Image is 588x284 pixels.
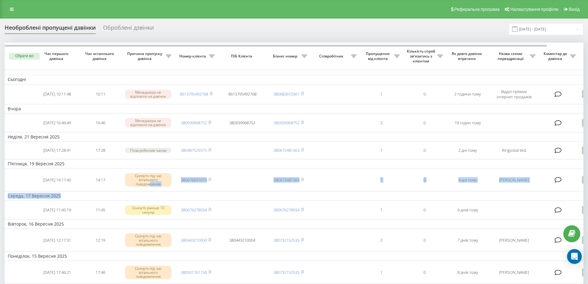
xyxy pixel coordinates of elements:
td: 2 [360,115,403,131]
span: Реферальна програма [454,7,500,12]
span: Час першого дзвінка [40,51,74,61]
span: Причина пропуску дзвінка [125,51,166,61]
div: Скинуто під час вітального повідомлення [125,173,171,187]
div: Необроблені пропущені дзвінки [5,24,96,34]
td: 1 [360,202,403,218]
span: Кількість спроб зв'язатись з клієнтом [406,49,437,63]
a: 380676278934 [273,207,299,213]
td: Ringostat test [489,143,539,158]
div: Скинуто раніше 10 секунд [125,205,171,214]
a: 8613795492768 [180,91,208,97]
td: 10:11 [79,86,122,103]
td: 0 [403,143,446,158]
div: Open Intercom Messenger [567,249,582,264]
span: Пропущених від клієнта [363,51,394,61]
td: 14:17 [79,170,122,190]
td: Відділ прямих інтернет продажів [489,86,539,103]
td: 0 [403,170,446,190]
div: Оброблені дзвінки [103,24,154,34]
a: 380676031019 [181,177,207,183]
a: 380683610361 [273,91,299,97]
div: Менеджери не відповіли на дзвінок [125,90,171,99]
td: [PERSON_NAME] [489,230,539,250]
span: Співробітник [313,54,351,59]
button: Обрати всі [9,53,40,60]
span: ПІБ Клієнта [223,54,262,59]
td: [DATE] 16:46:49 [35,115,79,131]
td: 16:46 [79,115,122,131]
td: 380443210004 [218,230,267,250]
span: Номер клієнта [177,54,209,59]
span: Коментар до дзвінка [542,51,570,61]
td: [DATE] 14:17:40 [35,170,79,190]
span: Бізнес номер [270,54,302,59]
a: 380672481363 [273,177,299,183]
div: Поза робочим часом [125,148,171,153]
td: 12:19 [79,230,122,250]
td: 2 дні тому [446,143,489,158]
td: 8613795492768 [218,86,267,103]
td: [DATE] 12:17:31 [35,230,79,250]
a: 380939968752 [273,120,299,125]
td: [DATE] 17:46:21 [35,262,79,282]
td: 11:45 [79,202,122,218]
div: Скинуто під час вітального повідомлення [125,233,171,247]
td: 0 [403,202,446,218]
a: 380939968752 [181,120,207,125]
td: 4 дні тому [446,170,489,190]
a: 380501761158 [181,269,207,275]
td: [DATE] 17:28:41 [35,143,79,158]
td: 2 години тому [446,86,489,103]
td: [PERSON_NAME] [489,262,539,282]
span: Час останнього дзвінка [84,51,117,61]
a: 380487529375 [181,147,207,153]
span: Як довго дзвінок втрачено [451,51,484,61]
td: 1 [360,262,403,282]
td: 0 [403,86,446,103]
td: [PERSON_NAME] [489,170,539,190]
td: 0 [403,262,446,282]
span: Вихід [569,7,580,12]
td: 1 [360,170,403,190]
td: 6 днів тому [446,202,489,218]
a: 380676278934 [181,207,207,213]
td: 17:28 [79,143,122,158]
td: 1 [360,143,403,158]
div: Менеджери не відповіли на дзвінок [125,118,171,127]
div: Скинуто під час вітального повідомлення [125,266,171,279]
td: 8 днів тому [446,262,489,282]
td: 2 [360,230,403,250]
a: 380732152533 [273,269,299,275]
td: 7 днів тому [446,230,489,250]
span: Назва схеми переадресації [492,51,530,61]
td: 380939968752 [218,115,267,131]
a: 380443210004 [181,237,207,243]
td: 17:46 [79,262,122,282]
td: 0 [403,230,446,250]
a: 380672481363 [273,147,299,153]
td: [DATE] 11:45:19 [35,202,79,218]
td: 0 [403,115,446,131]
td: 19 годин тому [446,115,489,131]
a: 380732152533 [273,237,299,243]
td: [DATE] 10:11:48 [35,86,79,103]
span: Налаштування профілю [510,7,558,12]
td: 1 [360,86,403,103]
